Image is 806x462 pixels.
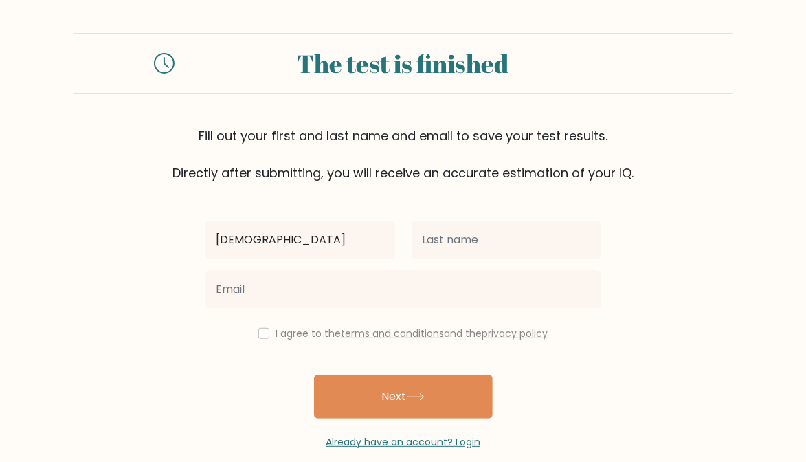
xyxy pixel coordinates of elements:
[74,126,733,182] div: Fill out your first and last name and email to save your test results. Directly after submitting,...
[314,375,493,419] button: Next
[326,435,480,449] a: Already have an account? Login
[205,221,395,259] input: First name
[191,45,614,82] div: The test is finished
[341,327,444,340] a: terms and conditions
[205,270,601,309] input: Email
[482,327,548,340] a: privacy policy
[412,221,601,259] input: Last name
[276,327,548,340] label: I agree to the and the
